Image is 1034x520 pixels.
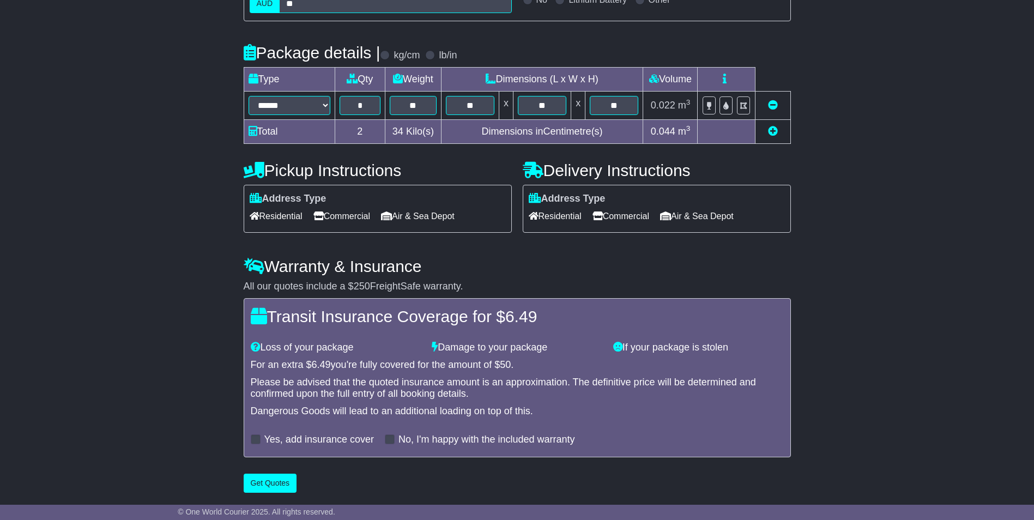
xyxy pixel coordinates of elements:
[441,120,643,144] td: Dimensions in Centimetre(s)
[244,257,791,275] h4: Warranty & Insurance
[768,126,778,137] a: Add new item
[354,281,370,292] span: 250
[381,208,455,225] span: Air & Sea Depot
[529,193,606,205] label: Address Type
[244,68,335,92] td: Type
[529,208,582,225] span: Residential
[244,44,380,62] h4: Package details |
[244,120,335,144] td: Total
[592,208,649,225] span: Commercial
[426,342,608,354] div: Damage to your package
[678,100,691,111] span: m
[608,342,789,354] div: If your package is stolen
[499,92,513,120] td: x
[385,120,442,144] td: Kilo(s)
[500,359,511,370] span: 50
[251,359,784,371] div: For an extra $ you're fully covered for the amount of $ .
[250,193,326,205] label: Address Type
[264,434,374,446] label: Yes, add insurance cover
[643,68,698,92] td: Volume
[245,342,427,354] div: Loss of your package
[439,50,457,62] label: lb/in
[392,126,403,137] span: 34
[660,208,734,225] span: Air & Sea Depot
[251,307,784,325] h4: Transit Insurance Coverage for $
[244,474,297,493] button: Get Quotes
[251,406,784,418] div: Dangerous Goods will lead to an additional loading on top of this.
[523,161,791,179] h4: Delivery Instructions
[394,50,420,62] label: kg/cm
[250,208,303,225] span: Residential
[335,68,385,92] td: Qty
[251,377,784,400] div: Please be advised that the quoted insurance amount is an approximation. The definitive price will...
[651,126,675,137] span: 0.044
[441,68,643,92] td: Dimensions (L x W x H)
[686,124,691,132] sup: 3
[244,281,791,293] div: All our quotes include a $ FreightSafe warranty.
[312,359,331,370] span: 6.49
[686,98,691,106] sup: 3
[398,434,575,446] label: No, I'm happy with the included warranty
[678,126,691,137] span: m
[335,120,385,144] td: 2
[571,92,585,120] td: x
[178,507,335,516] span: © One World Courier 2025. All rights reserved.
[313,208,370,225] span: Commercial
[651,100,675,111] span: 0.022
[244,161,512,179] h4: Pickup Instructions
[505,307,537,325] span: 6.49
[385,68,442,92] td: Weight
[768,100,778,111] a: Remove this item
